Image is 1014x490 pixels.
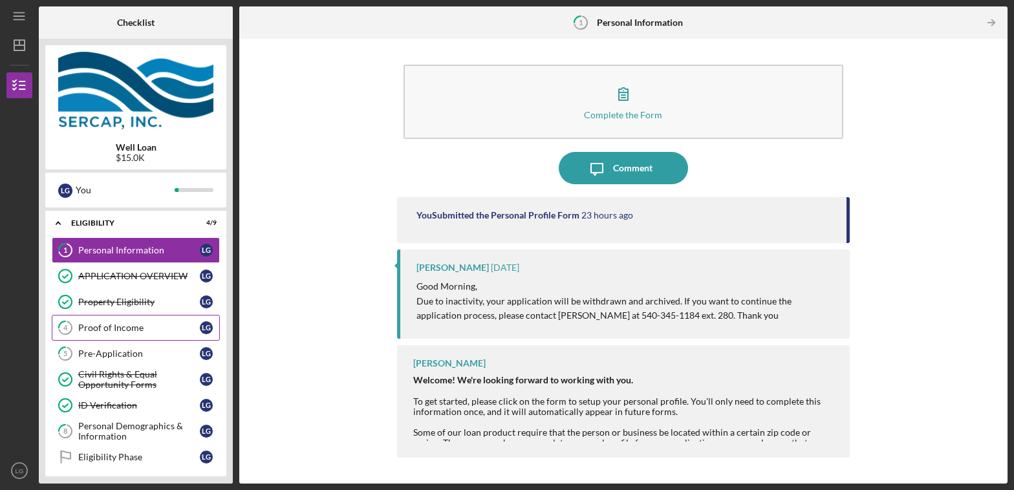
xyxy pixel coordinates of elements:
[63,324,68,332] tspan: 4
[200,321,213,334] div: L G
[52,392,220,418] a: ID VerificationLG
[78,348,200,359] div: Pre-Application
[78,369,200,390] div: Civil Rights & Equal Opportunity Forms
[78,452,200,462] div: Eligibility Phase
[52,289,220,315] a: Property EligibilityLG
[413,374,633,385] strong: Welcome! We're looking forward to working with you.
[200,270,213,282] div: L G
[6,458,32,484] button: LG
[491,262,519,273] time: 2025-09-15 15:47
[416,294,837,323] p: Due to inactivity, your application will be withdrawn and archived. If you want to continue the a...
[63,427,67,436] tspan: 8
[200,451,213,463] div: L G
[581,210,633,220] time: 2025-09-15 18:13
[579,18,583,27] tspan: 1
[413,427,837,458] div: Some of our loan product require that the person or business be located within a certain zip code...
[78,297,200,307] div: Property Eligibility
[45,52,226,129] img: Product logo
[200,244,213,257] div: L G
[52,237,220,263] a: 1Personal InformationLG
[200,295,213,308] div: L G
[76,179,175,201] div: You
[52,315,220,341] a: 4Proof of IncomeLG
[200,347,213,360] div: L G
[413,358,486,368] div: [PERSON_NAME]
[63,350,67,358] tspan: 5
[52,444,220,470] a: Eligibility PhaseLG
[52,367,220,392] a: Civil Rights & Equal Opportunity FormsLG
[413,375,837,416] div: To get started, please click on the form to setup your personal profile. You'll only need to comp...
[416,279,837,293] p: Good Morning,
[416,262,489,273] div: [PERSON_NAME]
[58,184,72,198] div: L G
[416,210,579,220] div: You Submitted the Personal Profile Form
[52,418,220,444] a: 8Personal Demographics & InformationLG
[52,263,220,289] a: APPLICATION OVERVIEWLG
[116,153,156,163] div: $15.0K
[52,341,220,367] a: 5Pre-ApplicationLG
[559,152,688,184] button: Comment
[16,467,24,474] text: LG
[404,65,844,139] button: Complete the Form
[200,399,213,412] div: L G
[78,245,200,255] div: Personal Information
[613,152,653,184] div: Comment
[78,400,200,410] div: ID Verification
[78,271,200,281] div: APPLICATION OVERVIEW
[200,373,213,386] div: L G
[63,246,67,255] tspan: 1
[116,142,156,153] b: Well Loan
[71,219,184,227] div: Eligibility
[78,421,200,442] div: Personal Demographics & Information
[78,323,200,333] div: Proof of Income
[193,219,217,227] div: 4 / 9
[117,17,155,28] b: Checklist
[584,110,662,120] div: Complete the Form
[597,17,683,28] b: Personal Information
[200,425,213,438] div: L G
